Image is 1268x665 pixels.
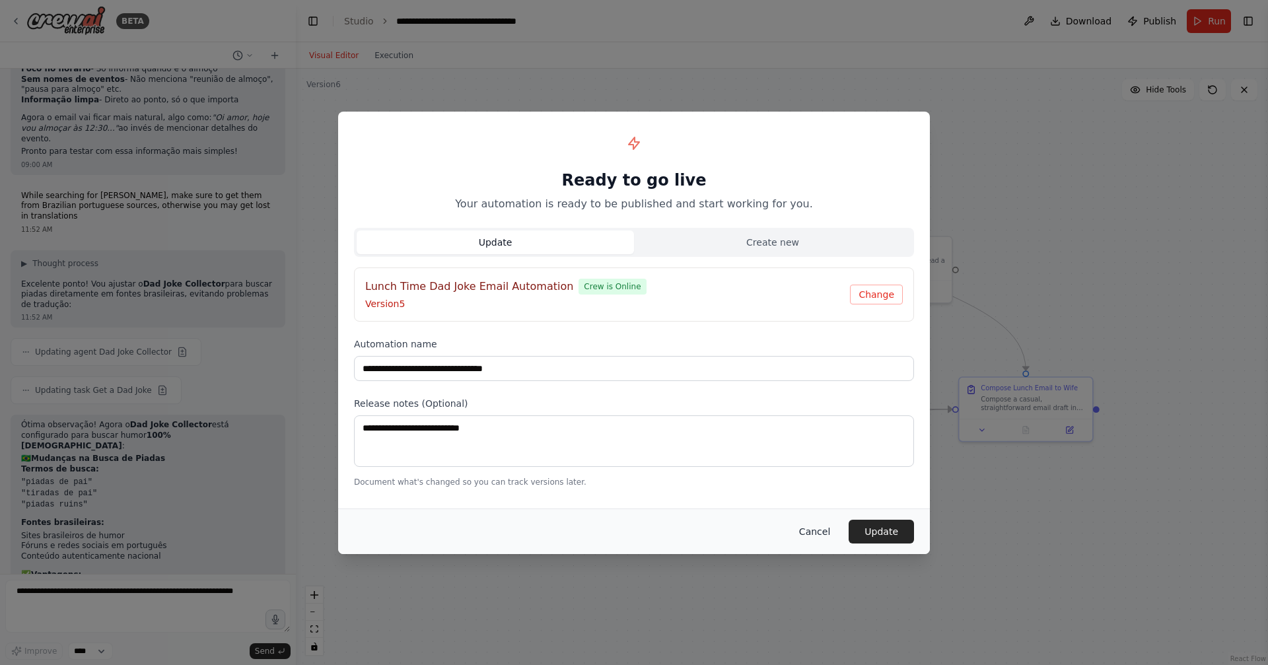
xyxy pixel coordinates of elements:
[579,279,646,295] span: Crew is Online
[849,520,914,543] button: Update
[354,196,914,212] p: Your automation is ready to be published and start working for you.
[365,297,850,310] p: Version 5
[789,520,841,543] button: Cancel
[354,397,914,410] label: Release notes (Optional)
[354,477,914,487] p: Document what's changed so you can track versions later.
[634,230,911,254] button: Create new
[357,230,634,254] button: Update
[354,337,914,351] label: Automation name
[365,279,573,295] h4: Lunch Time Dad Joke Email Automation
[354,170,914,191] h1: Ready to go live
[850,285,903,304] button: Change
